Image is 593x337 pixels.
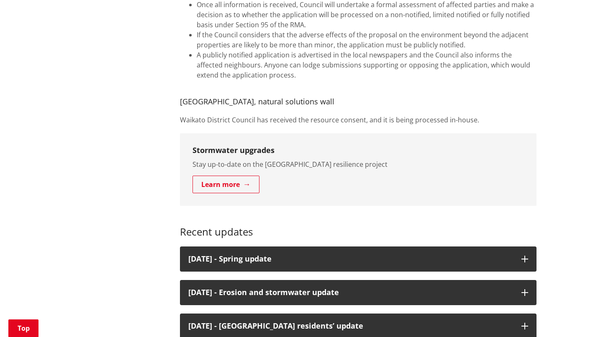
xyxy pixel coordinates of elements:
[188,322,513,330] p: [DATE] - [GEOGRAPHIC_DATA] residents’ update
[180,280,537,305] button: [DATE] - Erosion and stormwater update
[197,50,537,80] li: A publicly notified application is advertised in the local newspapers and the Council also inform...
[193,159,524,169] p: Stay up-to-date on the [GEOGRAPHIC_DATA] resilience project
[180,246,537,272] button: [DATE] - Spring update
[180,214,537,238] h3: Recent updates
[8,319,39,337] a: Top
[188,255,513,263] h3: [DATE] - Spring update
[180,97,537,106] h4: [GEOGRAPHIC_DATA], natural solutions wall
[193,176,259,193] a: Learn more
[554,302,585,332] iframe: Messenger Launcher
[188,288,513,297] p: [DATE] - Erosion and stormwater update
[180,115,537,125] p: Waikato District Council has received the resource consent, and it is being processed in-house.
[197,30,537,50] li: If the Council considers that the adverse effects of the proposal on the environment beyond the a...
[193,146,524,155] h3: Stormwater upgrades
